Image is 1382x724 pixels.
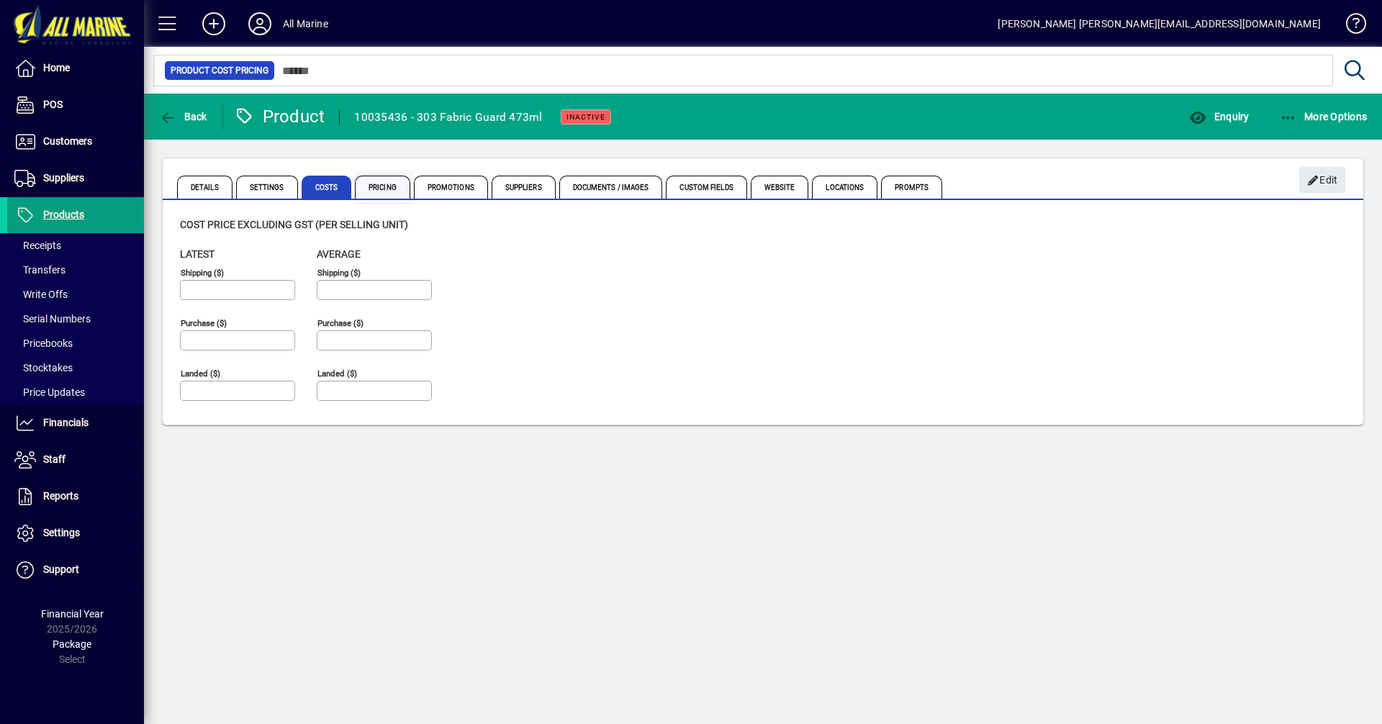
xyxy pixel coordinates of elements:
[144,104,223,130] app-page-header-button: Back
[181,268,224,278] mat-label: Shipping ($)
[237,11,283,37] button: Profile
[1335,3,1364,50] a: Knowledge Base
[1307,168,1338,192] span: Edit
[317,268,361,278] mat-label: Shipping ($)
[998,12,1321,35] div: [PERSON_NAME] [PERSON_NAME][EMAIL_ADDRESS][DOMAIN_NAME]
[180,248,214,260] span: Latest
[43,490,78,502] span: Reports
[43,417,89,428] span: Financials
[1299,167,1345,193] button: Edit
[14,313,91,325] span: Serial Numbers
[236,176,298,199] span: Settings
[14,338,73,349] span: Pricebooks
[171,63,268,78] span: Product Cost Pricing
[181,318,227,328] mat-label: Purchase ($)
[1280,111,1368,122] span: More Options
[43,453,66,465] span: Staff
[317,248,361,260] span: Average
[317,318,363,328] mat-label: Purchase ($)
[43,527,80,538] span: Settings
[812,176,877,199] span: Locations
[7,87,144,123] a: POS
[155,104,211,130] button: Back
[566,112,605,122] span: Inactive
[180,219,408,230] span: Cost price excluding GST (per selling unit)
[14,362,73,374] span: Stocktakes
[1276,104,1371,130] button: More Options
[881,176,942,199] span: Prompts
[354,106,542,129] div: 10035436 - 303 Fabric Guard 473ml
[181,368,220,379] mat-label: Landed ($)
[7,282,144,307] a: Write Offs
[7,307,144,331] a: Serial Numbers
[414,176,488,199] span: Promotions
[14,240,61,251] span: Receipts
[234,105,325,128] div: Product
[302,176,352,199] span: Costs
[41,608,104,620] span: Financial Year
[14,264,66,276] span: Transfers
[7,405,144,441] a: Financials
[7,160,144,196] a: Suppliers
[7,124,144,160] a: Customers
[7,442,144,478] a: Staff
[7,258,144,282] a: Transfers
[43,62,70,73] span: Home
[7,331,144,356] a: Pricebooks
[666,176,746,199] span: Custom Fields
[43,135,92,147] span: Customers
[7,380,144,404] a: Price Updates
[1185,104,1252,130] button: Enquiry
[7,356,144,380] a: Stocktakes
[43,564,79,575] span: Support
[7,50,144,86] a: Home
[751,176,809,199] span: Website
[7,479,144,515] a: Reports
[317,368,357,379] mat-label: Landed ($)
[43,99,63,110] span: POS
[1189,111,1249,122] span: Enquiry
[14,386,85,398] span: Price Updates
[43,172,84,184] span: Suppliers
[7,552,144,588] a: Support
[159,111,207,122] span: Back
[559,176,663,199] span: Documents / Images
[191,11,237,37] button: Add
[177,176,232,199] span: Details
[43,209,84,220] span: Products
[7,515,144,551] a: Settings
[14,289,68,300] span: Write Offs
[53,638,91,650] span: Package
[283,12,328,35] div: All Marine
[355,176,410,199] span: Pricing
[7,233,144,258] a: Receipts
[492,176,556,199] span: Suppliers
